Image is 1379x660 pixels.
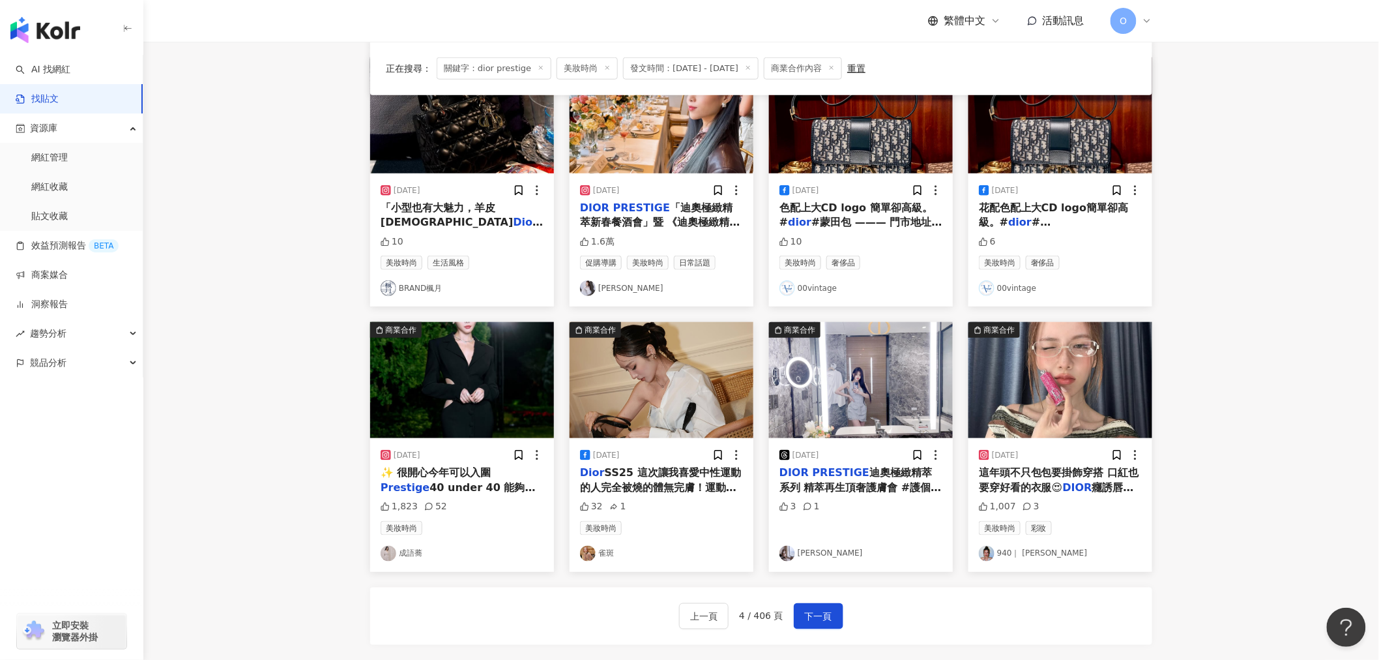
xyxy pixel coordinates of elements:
mark: DIOR [779,466,809,479]
a: KOL Avatar雀斑 [580,546,743,562]
div: 1,823 [381,500,418,513]
a: KOL Avatar00vintage [979,280,1142,296]
img: logo [10,17,80,43]
button: 商業合作 [769,57,953,173]
a: KOL AvatarBRAND楓月 [381,280,544,296]
button: 商業合作 [370,322,554,438]
div: 1 [609,500,626,513]
a: KOL Avatar[PERSON_NAME] [580,280,743,296]
button: 商業合作 [570,57,753,173]
span: rise [16,329,25,338]
a: 找貼文 [16,93,59,106]
span: 下一頁 [805,609,832,625]
div: 3 [1023,500,1039,513]
span: SS25 這次讓我喜愛中性運動的人完全被燒的體無完膚！運動元素+高級剪裁，率性與優雅完美[PERSON_NAME]，每個設計都戳中心！不僅穿上就有型，還能輕鬆駕馭街頭與正式場合，實在太可以！這[... [580,466,742,595]
span: 立即安裝 瀏覽器外掛 [52,620,98,643]
a: KOL Avatar成語蕎 [381,546,544,562]
span: 「小型也有大魅力，羊皮[DEMOGRAPHIC_DATA] [381,202,513,228]
img: KOL Avatar [779,546,795,562]
img: post-image [570,57,753,173]
div: 商業合作 [983,323,1015,337]
a: 商案媒合 [16,269,68,282]
span: 美妝時尚 [381,256,422,270]
img: KOL Avatar [979,280,994,296]
span: 美妝時尚 [580,521,622,535]
mark: dior [788,216,811,228]
img: post-image [370,322,554,438]
span: 正在搜尋 ： [386,63,431,74]
img: KOL Avatar [381,280,396,296]
span: 奢侈品 [826,256,860,270]
span: 花配色配上大CD logo簡單卻高級。# [979,202,1129,228]
a: 貼文收藏 [31,210,68,223]
a: chrome extension立即安裝 瀏覽器外掛 [17,614,126,649]
a: KOL Avatar940｜ [PERSON_NAME] [979,546,1142,562]
img: chrome extension [21,621,46,642]
div: [DATE] [792,450,819,461]
span: 關鍵字：dior prestige [437,57,551,80]
a: searchAI 找網紅 [16,63,70,76]
div: [DATE] [792,185,819,196]
button: 上一頁 [679,603,729,629]
img: post-image [968,57,1152,173]
div: 10 [779,235,802,248]
span: 日常話題 [674,256,716,270]
mark: Dior [513,216,543,228]
mark: DIOR [1063,481,1092,494]
div: [DATE] [593,185,620,196]
div: 1 [803,500,820,513]
a: 洞察報告 [16,298,68,311]
a: 效益預測報告BETA [16,239,119,252]
img: post-image [769,322,953,438]
img: post-image [769,57,953,173]
span: 生活風格 [428,256,469,270]
span: ✨ 很開心今年可以入圍 [381,466,491,479]
img: post-image [370,57,554,173]
span: 商業合作內容 [764,57,842,80]
div: 1,007 [979,500,1016,513]
button: 下一頁 [794,603,843,629]
span: 奢侈品 [1026,256,1060,270]
span: 美妝時尚 [381,521,422,535]
span: 繁體中文 [944,14,985,28]
span: O [1120,14,1127,28]
div: 6 [979,235,996,248]
span: 競品分析 [30,348,66,378]
span: 美妝時尚 [979,521,1021,535]
a: 網紅收藏 [31,181,68,194]
span: 美妝時尚 [557,57,618,80]
div: [DATE] [992,185,1019,196]
div: 商業合作 [784,323,815,337]
mark: Dior [580,466,605,479]
div: [DATE] [593,450,620,461]
span: 4 / 406 頁 [739,611,783,622]
img: KOL Avatar [580,280,596,296]
span: 美妝時尚 [779,256,821,270]
a: KOL Avatar[PERSON_NAME] [779,546,942,562]
span: 趨勢分析 [30,319,66,348]
img: KOL Avatar [381,546,396,562]
span: 這年頭不只包包要掛飾穿搭 口紅也要穿好看的衣服😍 [979,466,1139,493]
mark: dior [1008,216,1032,228]
button: 商業合作 [968,322,1152,438]
span: 美妝時尚 [627,256,669,270]
mark: Prestige [381,481,429,494]
div: 1.6萬 [580,235,615,248]
a: KOL Avatar00vintage [779,280,942,296]
a: 網紅管理 [31,151,68,164]
img: post-image [968,322,1152,438]
div: 52 [424,500,447,513]
div: 商業合作 [585,323,616,337]
span: 上一頁 [690,609,718,625]
img: post-image [570,322,753,438]
button: 商業合作 [769,322,953,438]
button: 商業合作 [968,57,1152,173]
mark: DIOR [580,202,609,214]
button: 商業合作 [370,57,554,173]
iframe: Help Scout Beacon - Open [1327,608,1366,647]
span: 發文時間：[DATE] - [DATE] [623,57,759,80]
span: #蒙田包 ——— 門市地址：台 [779,216,942,243]
div: 3 [779,500,796,513]
div: 商業合作 [385,323,416,337]
div: [DATE] [394,450,420,461]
